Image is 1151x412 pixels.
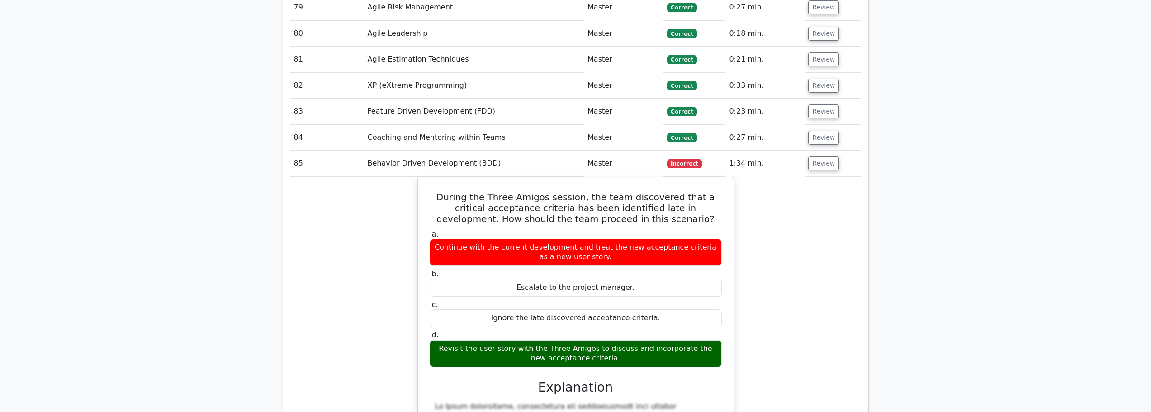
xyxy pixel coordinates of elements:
span: Correct [667,107,696,116]
span: b. [432,270,439,278]
td: 0:18 min. [725,21,805,47]
td: 0:23 min. [725,99,805,124]
span: Correct [667,133,696,142]
span: Correct [667,55,696,64]
td: Behavior Driven Development (BDD) [364,151,584,176]
td: 85 [290,151,364,176]
td: Feature Driven Development (FDD) [364,99,584,124]
td: 0:21 min. [725,47,805,72]
td: Master [584,47,663,72]
div: Ignore the late discovered acceptance criteria. [430,309,722,327]
span: Correct [667,3,696,12]
td: 80 [290,21,364,47]
span: Correct [667,29,696,38]
td: Master [584,73,663,99]
span: c. [432,300,438,309]
button: Review [808,0,839,14]
td: 0:27 min. [725,125,805,151]
div: Revisit the user story with the Three Amigos to discuss and incorporate the new acceptance criteria. [430,340,722,367]
td: 81 [290,47,364,72]
button: Review [808,79,839,93]
span: Incorrect [667,159,702,168]
td: XP (eXtreme Programming) [364,73,584,99]
td: Agile Estimation Techniques [364,47,584,72]
h5: During the Three Amigos session, the team discovered that a critical acceptance criteria has been... [429,192,723,224]
div: Continue with the current development and treat the new acceptance criteria as a new user story. [430,239,722,266]
span: d. [432,331,439,339]
td: 1:34 min. [725,151,805,176]
td: 84 [290,125,364,151]
td: Master [584,151,663,176]
td: Master [584,21,663,47]
td: Coaching and Mentoring within Teams [364,125,584,151]
td: 0:33 min. [725,73,805,99]
button: Review [808,156,839,170]
span: a. [432,230,439,238]
td: 83 [290,99,364,124]
div: Escalate to the project manager. [430,279,722,297]
button: Review [808,131,839,145]
td: Master [584,125,663,151]
h3: Explanation [435,380,716,395]
button: Review [808,104,839,118]
button: Review [808,52,839,66]
button: Review [808,27,839,41]
td: Master [584,99,663,124]
td: Agile Leadership [364,21,584,47]
td: 82 [290,73,364,99]
span: Correct [667,81,696,90]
